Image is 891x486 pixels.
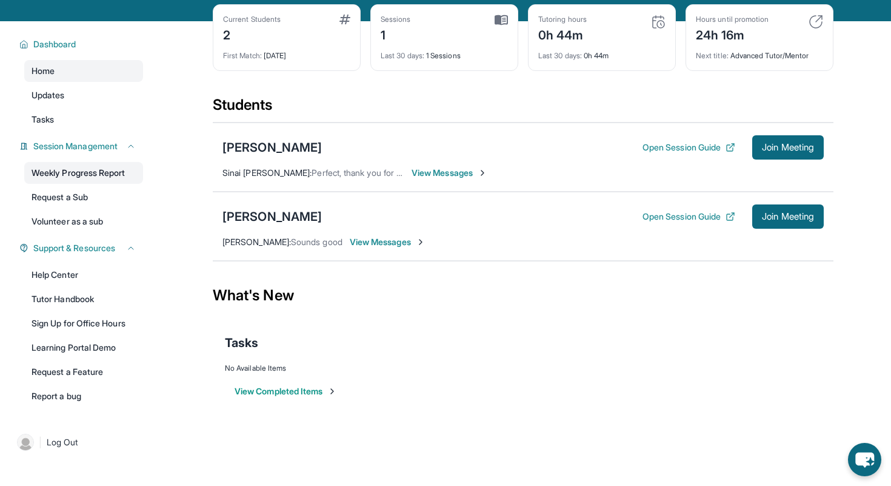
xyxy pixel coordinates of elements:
[213,95,833,122] div: Students
[32,65,55,77] span: Home
[235,385,337,397] button: View Completed Items
[350,236,425,248] span: View Messages
[809,15,823,29] img: card
[381,44,508,61] div: 1 Sessions
[642,211,735,223] button: Open Session Guide
[495,15,508,25] img: card
[752,204,824,229] button: Join Meeting
[642,141,735,154] button: Open Session Guide
[696,51,729,60] span: Next title :
[222,139,322,156] div: [PERSON_NAME]
[33,242,115,254] span: Support & Resources
[696,24,769,44] div: 24h 16m
[651,15,666,29] img: card
[24,385,143,407] a: Report a bug
[28,38,136,50] button: Dashboard
[24,337,143,359] a: Learning Portal Demo
[32,113,54,126] span: Tasks
[17,434,34,451] img: user-img
[12,429,143,456] a: |Log Out
[32,89,65,101] span: Updates
[696,15,769,24] div: Hours until promotion
[225,363,821,373] div: No Available Items
[762,144,814,151] span: Join Meeting
[538,51,582,60] span: Last 30 days :
[412,167,487,179] span: View Messages
[24,162,143,184] a: Weekly Progress Report
[312,167,578,178] span: Perfect, thank you for letting me know! Have a nice rest of your week!
[28,242,136,254] button: Support & Resources
[291,237,342,247] span: Sounds good
[33,140,118,152] span: Session Management
[225,334,258,351] span: Tasks
[223,15,281,24] div: Current Students
[381,24,411,44] div: 1
[222,167,312,178] span: Sinai [PERSON_NAME] :
[24,211,143,232] a: Volunteer as a sub
[223,24,281,44] div: 2
[47,436,78,448] span: Log Out
[223,44,350,61] div: [DATE]
[752,135,824,160] button: Join Meeting
[24,312,143,334] a: Sign Up for Office Hours
[39,435,42,450] span: |
[24,288,143,310] a: Tutor Handbook
[222,208,322,225] div: [PERSON_NAME]
[848,443,881,476] button: chat-button
[381,15,411,24] div: Sessions
[223,51,262,60] span: First Match :
[339,15,350,24] img: card
[538,44,666,61] div: 0h 44m
[24,361,143,383] a: Request a Feature
[33,38,76,50] span: Dashboard
[24,84,143,106] a: Updates
[24,109,143,130] a: Tasks
[416,237,425,247] img: Chevron-Right
[696,44,823,61] div: Advanced Tutor/Mentor
[381,51,424,60] span: Last 30 days :
[24,264,143,286] a: Help Center
[538,15,587,24] div: Tutoring hours
[222,237,291,247] span: [PERSON_NAME] :
[762,213,814,220] span: Join Meeting
[478,168,487,178] img: Chevron-Right
[213,269,833,322] div: What's New
[24,60,143,82] a: Home
[538,24,587,44] div: 0h 44m
[28,140,136,152] button: Session Management
[24,186,143,208] a: Request a Sub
